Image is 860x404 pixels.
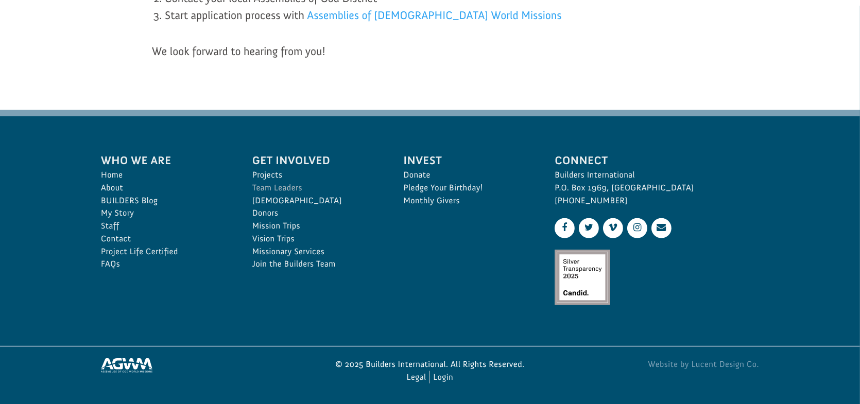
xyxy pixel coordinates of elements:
[252,152,381,169] span: Get Involved
[651,218,672,238] a: Contact Us
[252,207,381,220] a: Donors
[101,258,230,271] a: FAQs
[252,233,381,245] a: Vision Trips
[555,218,575,238] a: Facebook
[404,169,532,182] a: Donate
[252,220,381,233] a: Mission Trips
[323,358,538,371] p: © 2025 Builders International. All Rights Reserved.
[603,218,623,238] a: Vimeo
[101,245,230,258] a: Project Life Certified
[101,233,230,245] a: Contact
[101,182,230,195] a: About
[165,7,708,24] li: Start application process with
[407,371,426,384] a: Legal
[101,169,230,182] a: Home
[252,258,381,271] a: Join the Builders Team
[146,16,192,34] button: Donate
[252,195,381,207] a: [DEMOGRAPHIC_DATA]
[28,32,142,39] span: [GEOGRAPHIC_DATA] , [GEOGRAPHIC_DATA]
[19,10,142,31] div: [PERSON_NAME] donated $50
[252,169,381,182] a: Projects
[152,43,708,60] p: We look forward to hearing from you!
[627,218,647,238] a: Instagram
[404,182,532,195] a: Pledge Your Birthday!
[101,220,230,233] a: Staff
[19,22,27,30] img: emoji partyPopper
[252,245,381,258] a: Missionary Services
[544,358,759,371] a: Website by Lucent Design Co.
[555,169,759,207] p: Builders International P.O. Box 1969, [GEOGRAPHIC_DATA] [PHONE_NUMBER]
[101,152,230,169] span: Who We Are
[101,195,230,207] a: BUILDERS Blog
[433,371,453,384] a: Login
[579,218,599,238] a: Twitter
[404,152,532,169] span: Invest
[404,195,532,207] a: Monthly Givers
[101,207,230,220] a: My Story
[19,32,26,39] img: US.png
[252,182,381,195] a: Team Leaders
[307,8,561,27] a: Assemblies of [DEMOGRAPHIC_DATA] World Missions
[101,358,152,373] img: Assemblies of God World Missions
[555,250,610,305] img: Silver Transparency Rating for 2025 by Candid
[555,152,759,169] span: Connect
